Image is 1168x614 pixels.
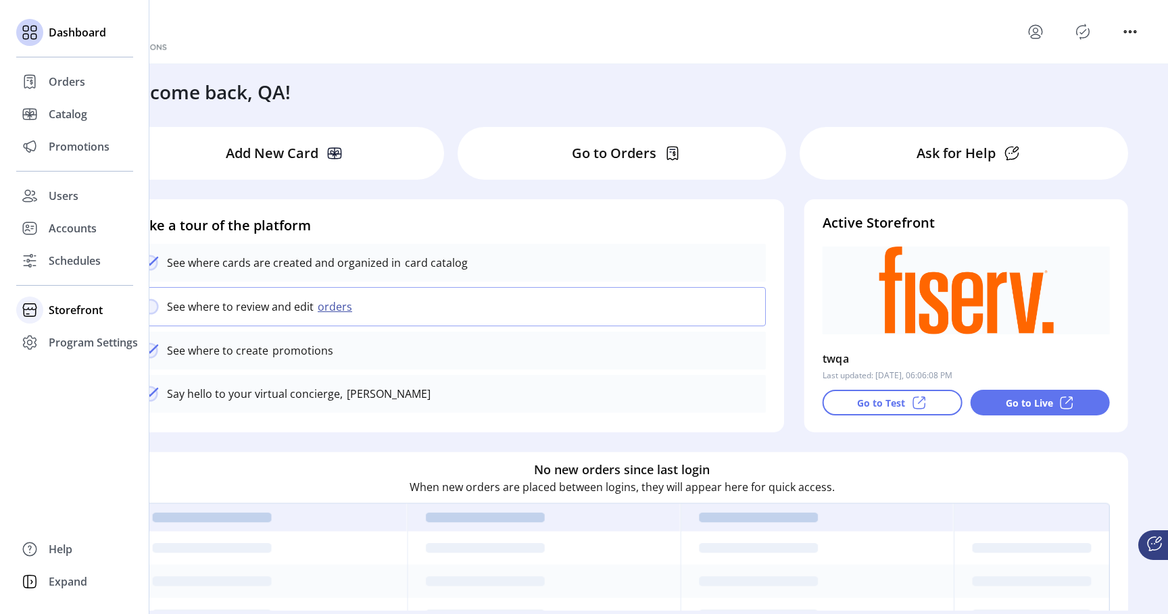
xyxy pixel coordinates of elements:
span: Accounts [49,220,97,236]
p: Ask for Help [917,143,996,163]
p: Go to Test [857,396,905,410]
p: [PERSON_NAME] [343,386,431,402]
p: promotions [268,342,333,359]
p: See where cards are created and organized in [167,255,401,271]
p: Last updated: [DATE], 06:06:08 PM [823,369,952,382]
h4: Active Storefront [823,213,1110,233]
p: When new orders are placed between logins, they will appear here for quick access. [410,479,835,495]
span: Promotions [49,138,109,155]
p: See where to create [167,342,268,359]
span: Expand [49,573,87,590]
p: Say hello to your virtual concierge, [167,386,343,402]
p: Go to Orders [572,143,656,163]
span: Help [49,541,72,557]
span: Dashboard [49,24,106,41]
span: Orders [49,74,85,90]
span: Catalog [49,106,87,122]
p: twqa [823,348,850,369]
button: menu [1025,21,1046,43]
span: Users [49,188,78,204]
h3: Welcome back, QA! [116,78,291,106]
h4: Take a tour of the platform [134,215,766,236]
p: Add New Card [226,143,318,163]
button: Publisher Panel [1072,21,1094,43]
p: card catalog [401,255,468,271]
button: orders [314,299,360,315]
p: See where to review and edit [167,299,314,315]
span: Storefront [49,302,103,318]
span: Program Settings [49,334,138,351]
h6: No new orders since last login [534,461,710,479]
button: menu [1119,21,1141,43]
p: Go to Live [1006,396,1053,410]
span: Schedules [49,253,101,269]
